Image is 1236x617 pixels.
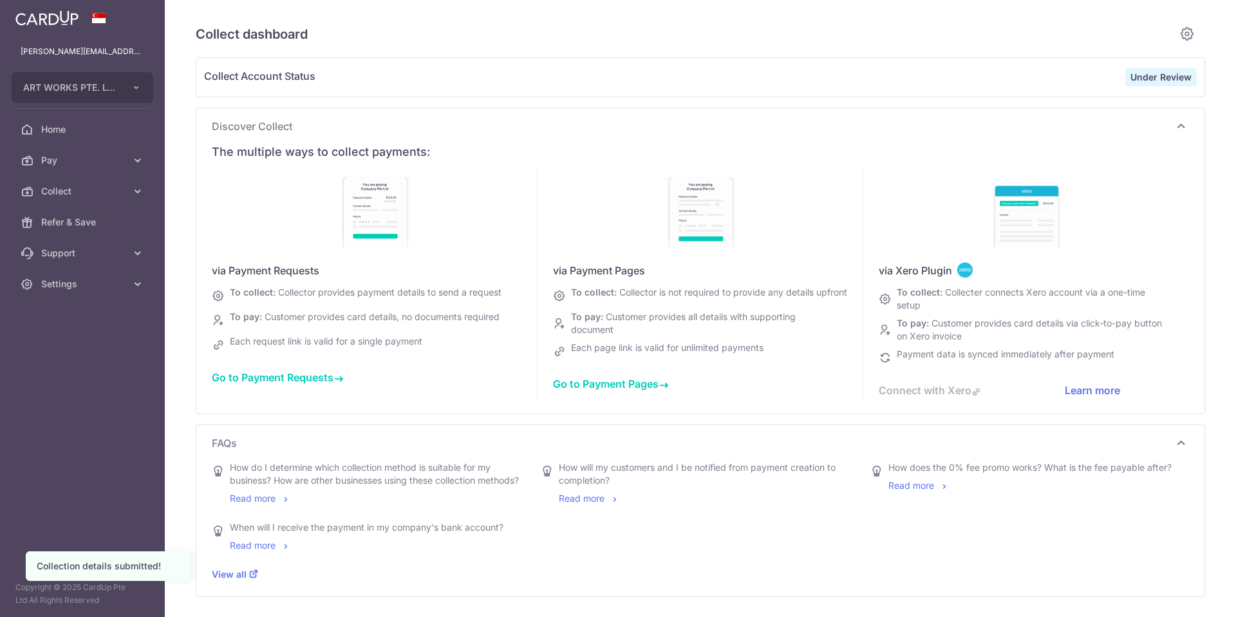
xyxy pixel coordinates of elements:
div: FAQs [212,456,1189,586]
span: To pay: [897,318,929,328]
div: When will I receive the payment in my company's bank account? [230,521,503,534]
span: Each page link is valid for unlimited payments [571,342,763,353]
span: Collecter connects Xero account via a one-time setup [897,287,1145,310]
span: Customer provides card details via click-to-pay button on Xero invoice [897,318,1162,341]
div: via Xero Plugin [879,263,1189,278]
div: via Payment Pages [553,263,863,278]
a: Read more [230,540,291,551]
span: To pay: [230,311,262,322]
span: Customer provides card details, no documents required [265,311,500,322]
a: Go to Payment Pages [553,377,669,390]
a: Read more [559,493,620,504]
span: Support [41,247,126,260]
span: ART WORKS PTE. LTD. [23,81,118,94]
img: CardUp [15,10,79,26]
span: Customer provides all details with supporting document [571,311,796,335]
img: discover-payment-pages-940d318898c69d434d935dddd9c2ffb4de86cb20fe041a80db9227a4a91428ac.jpg [662,170,739,247]
img: discover-xero-sg-b5e0f4a20565c41d343697c4b648558ec96bb2b1b9ca64f21e4d1c2465932dfb.jpg [988,170,1065,247]
div: via Payment Requests [212,263,537,278]
strong: Under Review [1130,71,1192,82]
button: ART WORKS PTE. LTD. [12,72,153,103]
div: The multiple ways to collect payments: [212,144,1189,160]
span: To collect: [230,287,276,298]
a: Read more [230,493,291,504]
img: <span class="translation_missing" title="translation missing: en.collect_dashboard.discover.cards... [957,262,973,278]
span: To collect: [897,287,942,298]
img: discover-payment-requests-886a7fde0c649710a92187107502557eb2ad8374a8eb2e525e76f9e186b9ffba.jpg [336,170,413,247]
a: Read more [888,480,950,491]
span: FAQs [212,435,1174,451]
p: Discover Collect [212,119,1189,134]
p: [PERSON_NAME][EMAIL_ADDRESS][PERSON_NAME][DOMAIN_NAME] [21,45,144,58]
span: Settings [41,278,126,290]
span: Collector is not required to provide any details upfront [619,287,847,298]
span: Refer & Save [41,216,126,229]
span: Collector provides payment details to send a request [278,287,501,298]
div: How will my customers and I be notified from payment creation to completion? [559,461,852,487]
a: Go to Payment Requests [212,371,344,384]
div: How does the 0% fee promo works? What is the fee payable after? [888,461,1172,474]
span: Each request link is valid for a single payment [230,336,422,346]
h5: Collect dashboard [196,24,1174,44]
span: To collect: [571,287,617,298]
a: Learn more [1065,384,1120,397]
span: Pay [41,154,126,167]
span: To pay: [571,311,603,322]
a: View all [212,569,258,580]
span: Discover Collect [212,119,1174,134]
div: How do I determine which collection method is suitable for my business? How are other businesses ... [230,461,523,487]
span: Home [41,123,126,136]
p: FAQs [212,435,1189,451]
div: Collection details submitted! [37,560,180,573]
span: Payment data is synced immediately after payment [897,348,1114,359]
span: Collect [41,185,126,198]
span: Collect Account Status [204,68,1125,86]
div: Discover Collect [212,139,1189,403]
